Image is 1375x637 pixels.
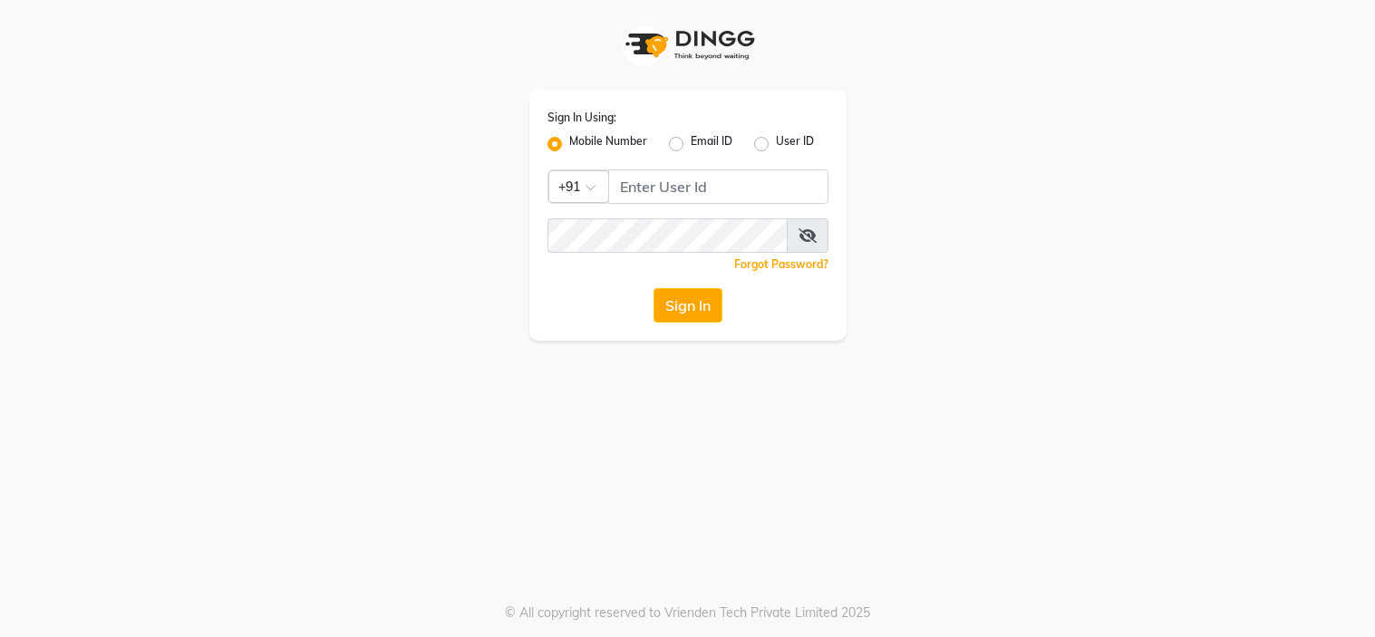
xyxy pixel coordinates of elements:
[569,133,647,155] label: Mobile Number
[608,169,828,204] input: Username
[615,18,760,72] img: logo1.svg
[776,133,814,155] label: User ID
[547,218,788,253] input: Username
[691,133,732,155] label: Email ID
[654,288,722,323] button: Sign In
[547,110,616,126] label: Sign In Using:
[734,257,828,271] a: Forgot Password?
